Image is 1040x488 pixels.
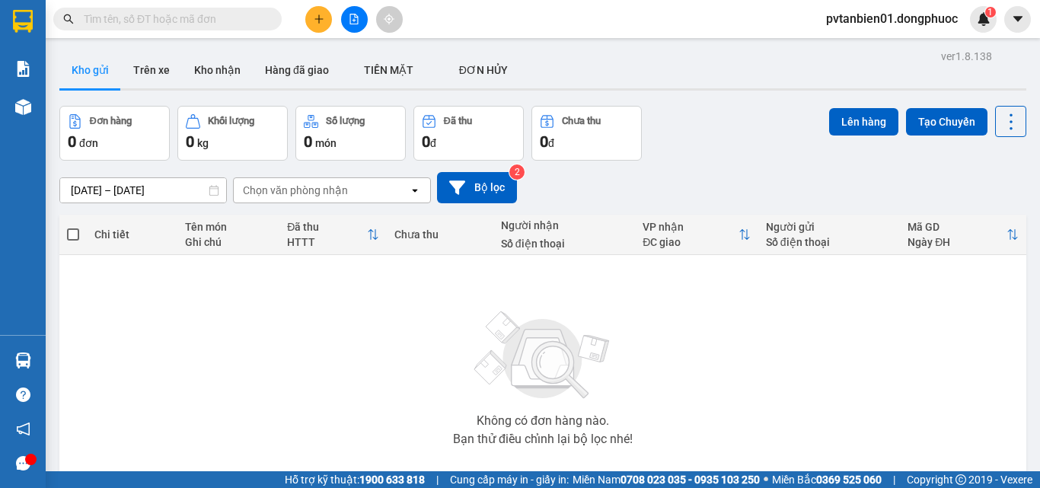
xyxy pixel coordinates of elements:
[60,178,226,203] input: Select a date range.
[459,64,508,76] span: ĐƠN HỦY
[422,132,430,151] span: 0
[63,14,74,24] span: search
[955,474,966,485] span: copyright
[394,228,486,241] div: Chưa thu
[185,236,273,248] div: Ghi chú
[15,352,31,368] img: warehouse-icon
[186,132,194,151] span: 0
[1004,6,1031,33] button: caret-down
[501,238,627,250] div: Số điện thoại
[90,116,132,126] div: Đơn hàng
[15,99,31,115] img: warehouse-icon
[59,52,121,88] button: Kho gửi
[326,116,365,126] div: Số lượng
[16,456,30,470] span: message
[376,6,403,33] button: aim
[908,236,1007,248] div: Ngày ĐH
[305,6,332,33] button: plus
[208,116,254,126] div: Khối lượng
[197,137,209,149] span: kg
[430,137,436,149] span: đ
[243,183,348,198] div: Chọn văn phòng nhận
[79,137,98,149] span: đơn
[941,48,992,65] div: ver 1.8.138
[562,116,601,126] div: Chưa thu
[16,422,30,436] span: notification
[177,106,288,161] button: Khối lượng0kg
[121,52,182,88] button: Trên xe
[364,64,413,76] span: TIỀN MẶT
[509,164,525,180] sup: 2
[643,221,739,233] div: VP nhận
[349,14,359,24] span: file-add
[185,221,273,233] div: Tên món
[893,471,895,488] span: |
[59,106,170,161] button: Đơn hàng0đơn
[548,137,554,149] span: đ
[643,236,739,248] div: ĐC giao
[467,302,619,409] img: svg+xml;base64,PHN2ZyBjbGFzcz0ibGlzdC1wbHVnX19zdmciIHhtbG5zPSJodHRwOi8vd3d3LnczLm9yZy8yMDAwL3N2Zy...
[16,388,30,402] span: question-circle
[287,236,366,248] div: HTTT
[764,477,768,483] span: ⚪️
[816,474,882,486] strong: 0369 525 060
[295,106,406,161] button: Số lượng0món
[314,14,324,24] span: plus
[450,471,569,488] span: Cung cấp máy in - giấy in:
[409,184,421,196] svg: open
[15,61,31,77] img: solution-icon
[900,215,1026,255] th: Toggle SortBy
[253,52,341,88] button: Hàng đã giao
[94,228,170,241] div: Chi tiết
[814,9,970,28] span: pvtanbien01.dongphuoc
[13,10,33,33] img: logo-vxr
[84,11,263,27] input: Tìm tên, số ĐT hoặc mã đơn
[315,137,337,149] span: món
[304,132,312,151] span: 0
[341,6,368,33] button: file-add
[1011,12,1025,26] span: caret-down
[437,172,517,203] button: Bộ lọc
[285,471,425,488] span: Hỗ trợ kỹ thuật:
[635,215,758,255] th: Toggle SortBy
[766,236,892,248] div: Số điện thoại
[453,433,633,445] div: Bạn thử điều chỉnh lại bộ lọc nhé!
[501,219,627,231] div: Người nhận
[985,7,996,18] sup: 1
[444,116,472,126] div: Đã thu
[829,108,898,136] button: Lên hàng
[436,471,439,488] span: |
[279,215,386,255] th: Toggle SortBy
[540,132,548,151] span: 0
[908,221,1007,233] div: Mã GD
[477,415,609,427] div: Không có đơn hàng nào.
[987,7,993,18] span: 1
[359,474,425,486] strong: 1900 633 818
[68,132,76,151] span: 0
[766,221,892,233] div: Người gửi
[287,221,366,233] div: Đã thu
[384,14,394,24] span: aim
[182,52,253,88] button: Kho nhận
[772,471,882,488] span: Miền Bắc
[906,108,987,136] button: Tạo Chuyến
[977,12,991,26] img: icon-new-feature
[413,106,524,161] button: Đã thu0đ
[620,474,760,486] strong: 0708 023 035 - 0935 103 250
[573,471,760,488] span: Miền Nam
[531,106,642,161] button: Chưa thu0đ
